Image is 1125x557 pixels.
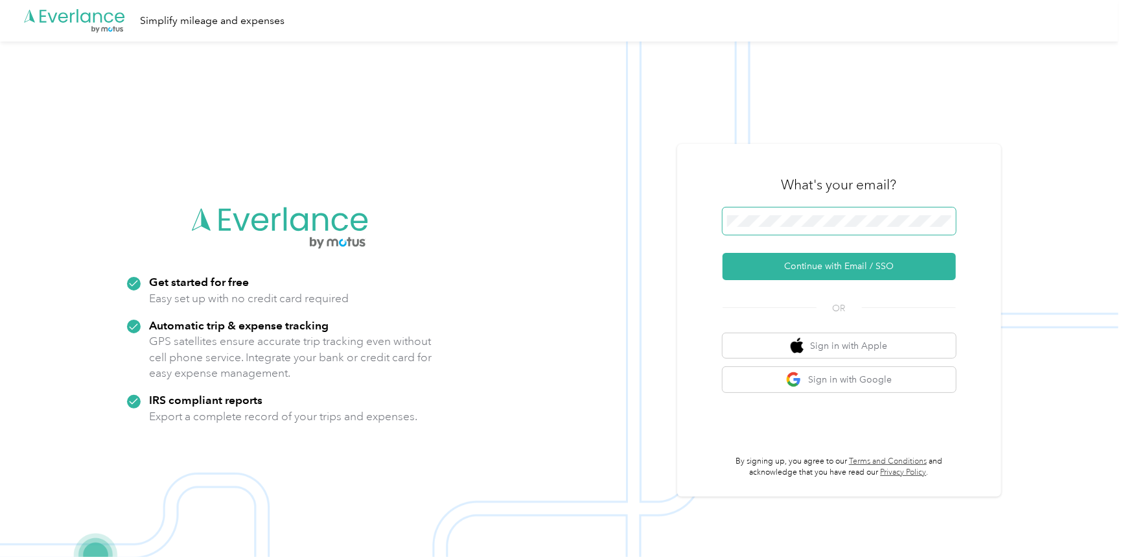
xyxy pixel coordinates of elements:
strong: Get started for free [150,275,249,289]
p: GPS satellites ensure accurate trip tracking even without cell phone service. Integrate your bank... [150,333,433,381]
p: By signing up, you agree to our and acknowledge that you have read our . [723,456,956,479]
span: OR [817,302,862,315]
strong: IRS compliant reports [150,393,263,407]
strong: Automatic trip & expense tracking [150,318,329,332]
p: Easy set up with no credit card required [150,290,349,307]
a: Privacy Policy [881,468,927,477]
img: google logo [786,372,802,388]
div: Simplify mileage and expenses [140,13,284,29]
button: Continue with Email / SSO [723,253,956,280]
p: Export a complete record of your trips and expenses. [150,409,418,425]
img: apple logo [791,338,804,354]
button: apple logoSign in with Apple [723,333,956,359]
a: Terms and Conditions [849,456,927,466]
h3: What's your email? [782,176,897,194]
button: google logoSign in with Google [723,367,956,392]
